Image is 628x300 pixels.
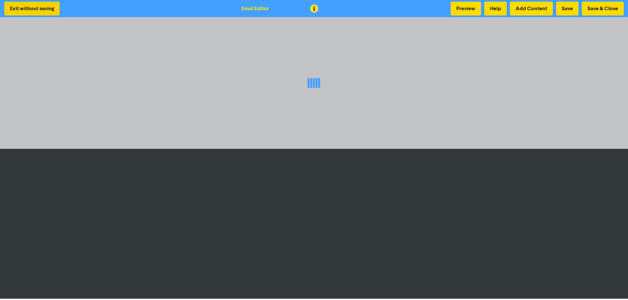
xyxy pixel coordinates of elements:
button: Preview [451,2,481,15]
button: Save & Close [582,2,624,15]
button: Help [484,2,507,15]
div: Email Editor [241,5,269,13]
button: Save [556,2,579,15]
button: Add Content [510,2,553,15]
button: Exit without saving [4,2,60,15]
